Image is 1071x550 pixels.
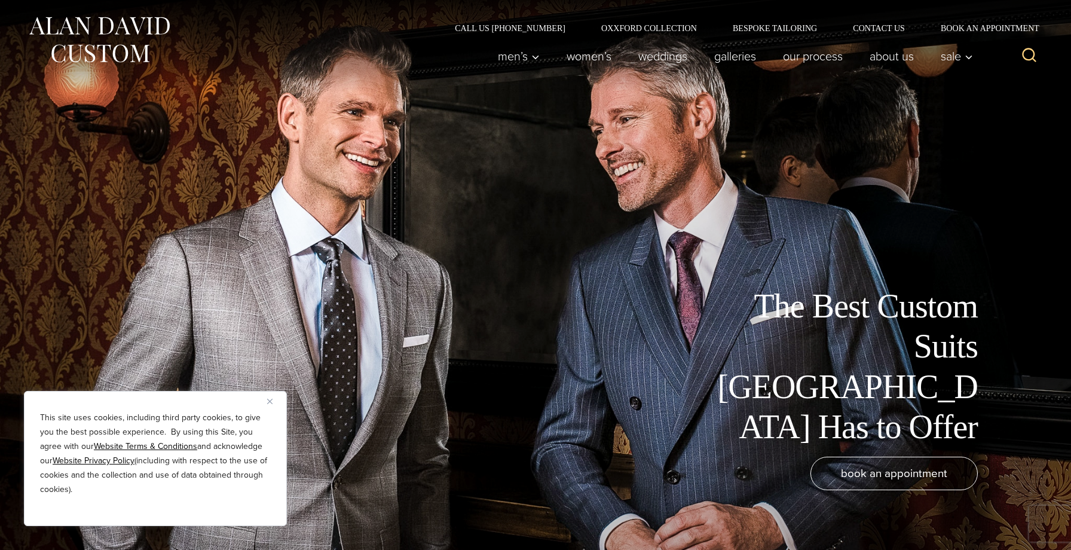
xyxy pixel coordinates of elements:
[437,24,1044,32] nav: Secondary Navigation
[437,24,583,32] a: Call Us [PHONE_NUMBER]
[583,24,715,32] a: Oxxford Collection
[27,13,171,66] img: Alan David Custom
[923,24,1044,32] a: Book an Appointment
[994,514,1059,544] iframe: Opens a widget where you can chat to one of our agents
[485,44,980,68] nav: Primary Navigation
[856,44,928,68] a: About Us
[701,44,770,68] a: Galleries
[841,465,947,482] span: book an appointment
[267,399,273,404] img: Close
[498,50,540,62] span: Men’s
[625,44,701,68] a: weddings
[40,411,271,497] p: This site uses cookies, including third party cookies, to give you the best possible experience. ...
[770,44,856,68] a: Our Process
[53,454,134,467] a: Website Privacy Policy
[715,24,835,32] a: Bespoke Tailoring
[709,286,978,447] h1: The Best Custom Suits [GEOGRAPHIC_DATA] Has to Offer
[267,394,281,408] button: Close
[94,440,197,453] a: Website Terms & Conditions
[810,457,978,490] a: book an appointment
[553,44,625,68] a: Women’s
[941,50,973,62] span: Sale
[1015,42,1044,71] button: View Search Form
[835,24,923,32] a: Contact Us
